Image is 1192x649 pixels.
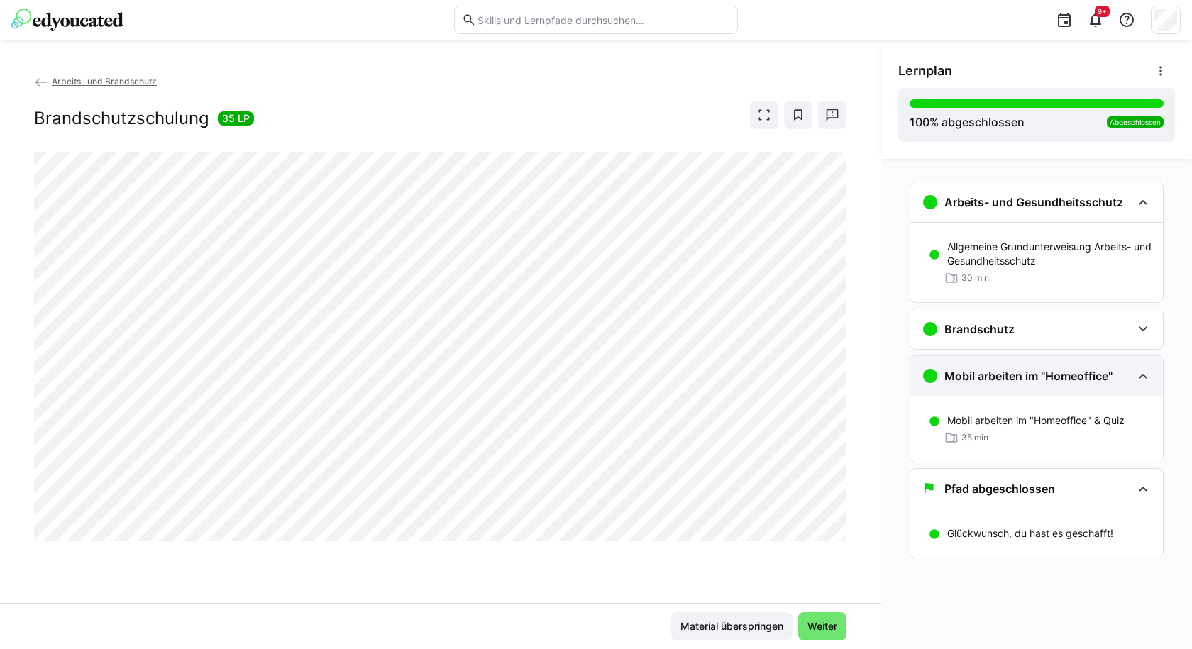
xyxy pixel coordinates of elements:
[947,240,1152,268] p: Allgemeine Grundunterweisung Arbeits- und Gesundheitsschutz
[898,63,952,79] span: Lernplan
[910,115,929,129] span: 100
[678,619,785,633] span: Material überspringen
[222,111,250,126] span: 35 LP
[944,369,1113,383] h3: Mobil arbeiten im "Homeoffice"
[947,414,1125,428] p: Mobil arbeiten im "Homeoffice" & Quiz
[52,76,157,87] span: Arbeits- und Brandschutz
[910,113,1025,131] div: % abgeschlossen
[961,272,989,284] span: 30 min
[961,432,988,443] span: 35 min
[34,108,209,129] h2: Brandschutzschulung
[34,76,157,87] a: Arbeits- und Brandschutz
[671,612,793,640] button: Material überspringen
[944,482,1055,496] h3: Pfad abgeschlossen
[1098,7,1107,16] span: 9+
[944,195,1123,209] h3: Arbeits- und Gesundheitsschutz
[947,526,1113,540] p: Glückwunsch, du hast es geschafft!
[476,13,730,26] input: Skills und Lernpfade durchsuchen…
[1110,118,1161,126] span: Abgeschlossen
[798,612,846,640] button: Weiter
[805,619,839,633] span: Weiter
[944,322,1015,336] h3: Brandschutz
